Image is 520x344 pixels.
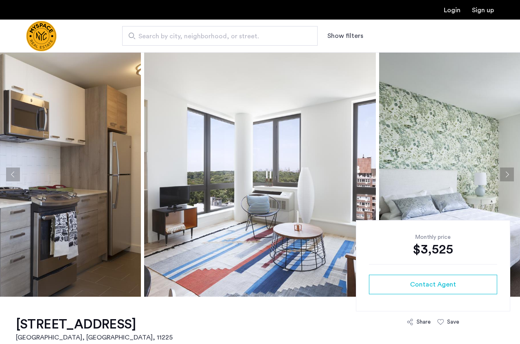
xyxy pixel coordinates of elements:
[369,241,497,258] div: $3,525
[327,31,363,41] button: Show or hide filters
[410,280,456,289] span: Contact Agent
[144,52,376,297] img: apartment
[369,275,497,294] button: button
[500,168,514,181] button: Next apartment
[16,316,173,333] h1: [STREET_ADDRESS]
[369,233,497,241] div: Monthly price
[26,21,57,51] a: Cazamio Logo
[472,7,494,13] a: Registration
[122,26,318,46] input: Apartment Search
[26,21,57,51] img: logo
[16,333,173,342] h2: [GEOGRAPHIC_DATA], [GEOGRAPHIC_DATA] , 11225
[444,7,461,13] a: Login
[417,318,431,326] div: Share
[138,31,295,41] span: Search by city, neighborhood, or street.
[447,318,459,326] div: Save
[16,316,173,342] a: [STREET_ADDRESS][GEOGRAPHIC_DATA], [GEOGRAPHIC_DATA], 11225
[6,168,20,181] button: Previous apartment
